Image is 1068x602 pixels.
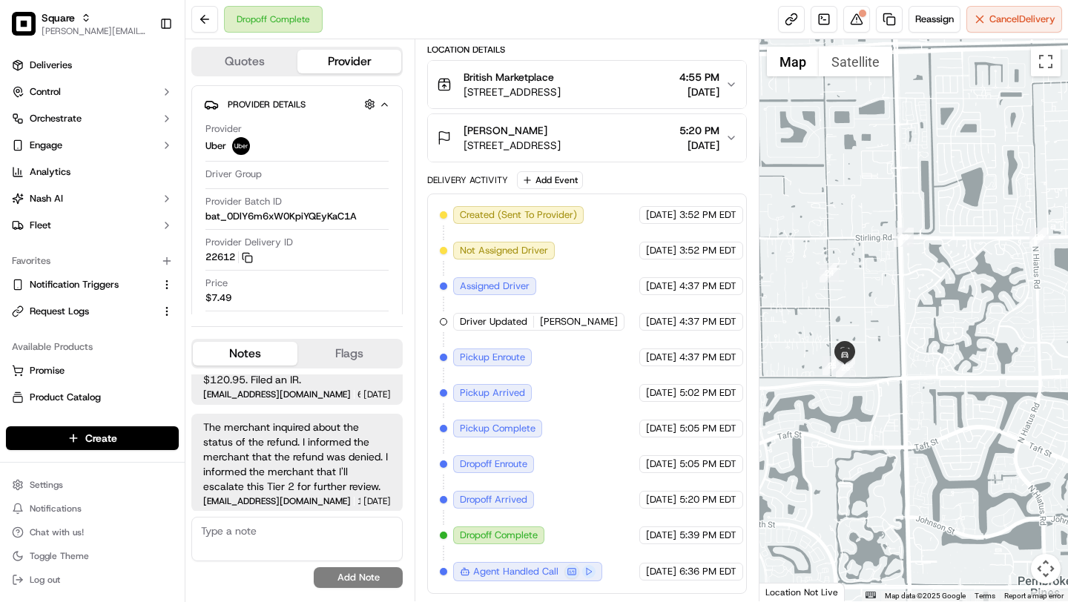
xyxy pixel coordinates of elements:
[679,386,736,400] span: 5:02 PM EDT
[646,244,676,257] span: [DATE]
[30,112,82,125] span: Orchestrate
[1031,554,1061,583] button: Map camera controls
[6,6,154,42] button: SquareSquare[PERSON_NAME][EMAIL_ADDRESS][DOMAIN_NAME]
[30,391,101,404] span: Product Catalog
[30,231,42,242] img: 1736555255976-a54dd68f-1ca7-489b-9aae-adbdc363a1c4
[679,208,736,222] span: 3:52 PM EDT
[460,244,548,257] span: Not Assigned Driver
[6,522,179,543] button: Chat with us!
[679,529,736,542] span: 5:39 PM EDT
[30,526,84,538] span: Chat with us!
[204,92,390,116] button: Provider Details
[193,342,297,365] button: Notes
[67,142,243,156] div: Start new chat
[125,333,137,345] div: 💻
[232,137,250,155] img: uber-new-logo.jpeg
[646,565,676,578] span: [DATE]
[646,457,676,471] span: [DATE]
[646,351,676,364] span: [DATE]
[885,592,966,600] span: Map data ©2025 Google
[464,70,554,85] span: British Marketplace
[646,529,676,542] span: [DATE]
[6,335,179,359] div: Available Products
[6,160,179,184] a: Analytics
[363,497,391,506] span: [DATE]
[1029,228,1049,247] div: 22
[6,133,179,157] button: Engage
[67,156,204,168] div: We're available if you need us!
[6,474,179,495] button: Settings
[6,359,179,383] button: Promise
[767,47,819,76] button: Show street map
[30,278,119,291] span: Notification Triggers
[30,85,61,99] span: Control
[6,80,179,104] button: Control
[460,279,530,293] span: Assigned Driver
[6,498,179,519] button: Notifications
[6,569,179,590] button: Log out
[30,574,60,586] span: Log out
[205,291,231,305] span: $7.49
[15,333,27,345] div: 📗
[464,123,547,138] span: [PERSON_NAME]
[30,59,72,72] span: Deliveries
[205,277,228,290] span: Price
[464,85,561,99] span: [STREET_ADDRESS]
[6,249,179,273] div: Favorites
[679,493,736,506] span: 5:20 PM EDT
[1004,592,1064,600] a: Report a map error
[30,479,63,491] span: Settings
[203,497,351,506] span: [EMAIL_ADDRESS][DOMAIN_NAME]
[763,582,812,601] img: Google
[6,53,179,77] a: Deliveries
[12,305,155,318] a: Request Logs
[679,315,736,328] span: 4:37 PM EDT
[646,279,676,293] span: [DATE]
[6,214,179,237] button: Fleet
[517,171,583,189] button: Add Event
[30,331,113,346] span: Knowledge Base
[909,6,960,33] button: Reassign
[363,390,391,399] span: [DATE]
[31,142,58,168] img: 8571987876998_91fb9ceb93ad5c398215_72.jpg
[460,351,525,364] span: Pickup Enroute
[42,25,148,37] button: [PERSON_NAME][EMAIL_ADDRESS][DOMAIN_NAME]
[836,358,855,377] div: 26
[228,99,306,110] span: Provider Details
[30,192,63,205] span: Nash AI
[759,583,845,601] div: Location Not Live
[148,368,179,379] span: Pylon
[428,114,745,162] button: [PERSON_NAME][STREET_ADDRESS]5:20 PM[DATE]
[205,168,262,181] span: Driver Group
[140,331,238,346] span: API Documentation
[46,230,158,242] span: Wisdom [PERSON_NAME]
[357,390,360,399] span: 6:18 PM
[989,13,1055,26] span: Cancel Delivery
[205,210,357,223] span: bat_0DlY6m6xW0KpiYQEyKaC1A
[823,356,842,375] div: 25
[30,139,62,152] span: Engage
[252,146,270,164] button: Start new chat
[42,10,75,25] button: Square
[915,13,954,26] span: Reassign
[30,364,65,377] span: Promise
[357,497,360,506] span: 12:39 PM
[460,208,577,222] span: Created (Sent To Provider)
[169,230,200,242] span: [DATE]
[205,251,253,264] button: 22612
[460,315,527,328] span: Driver Updated
[297,342,402,365] button: Flags
[646,422,676,435] span: [DATE]
[428,61,745,108] button: British Marketplace[STREET_ADDRESS]4:55 PM[DATE]
[966,6,1062,33] button: CancelDelivery
[6,426,179,450] button: Create
[460,529,538,542] span: Dropoff Complete
[161,230,166,242] span: •
[46,270,120,282] span: [PERSON_NAME]
[1031,47,1061,76] button: Toggle fullscreen view
[6,300,179,323] button: Request Logs
[15,193,99,205] div: Past conversations
[30,165,70,179] span: Analytics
